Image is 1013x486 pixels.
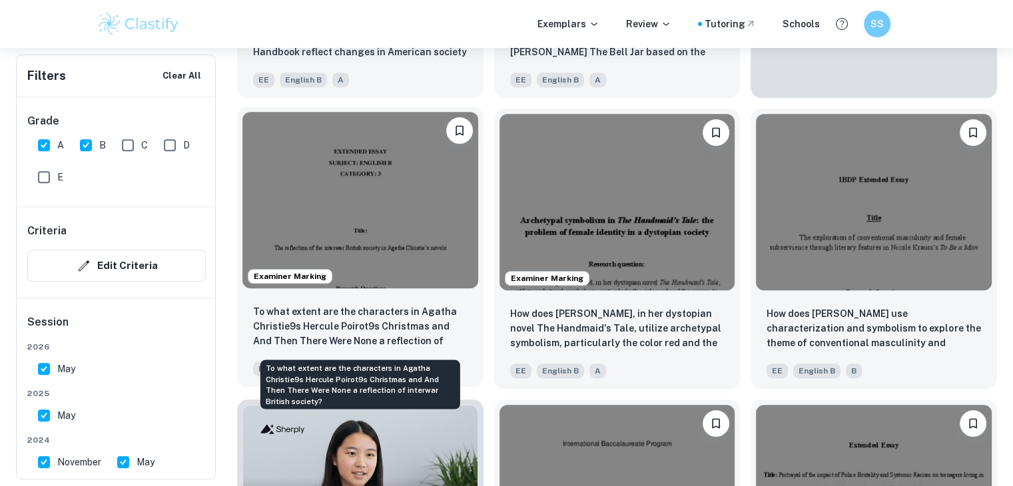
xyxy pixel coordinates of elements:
button: Bookmark [703,410,729,437]
span: B [99,138,106,152]
h6: Criteria [27,223,67,239]
img: English B EE example thumbnail: How does Nicole Krauss use characterizat [756,114,992,290]
button: Bookmark [703,119,729,146]
span: D [183,138,190,152]
p: How does Margaret Atwood, in her dystopian novel The Handmaid's Tale, utilize archetypal symbolis... [510,306,725,352]
p: Review [626,17,671,31]
span: 2026 [27,341,206,353]
span: English B [537,364,584,378]
span: 2025 [27,387,206,399]
span: May [57,362,75,376]
span: Examiner Marking [248,270,332,282]
span: E [57,170,63,184]
span: EE [253,73,274,87]
span: Examiner Marking [506,272,589,284]
button: Bookmark [446,117,473,144]
button: Help and Feedback [831,13,853,35]
span: A [332,73,349,87]
p: How does Nicole Krauss use characterization and symbolism to explore the theme of conventional ma... [767,306,981,352]
span: May [57,408,75,423]
a: Examiner MarkingBookmarkHow does Margaret Atwood, in her dystopian novel The Handmaid's Tale, uti... [494,109,741,389]
img: English B EE example thumbnail: How does Margaret Atwood, in her dystopi [500,114,735,290]
button: Edit Criteria [27,250,206,282]
button: SS [864,11,890,37]
span: A [589,73,606,87]
a: Schools [783,17,820,31]
p: Exemplars [537,17,599,31]
span: English B [280,73,327,87]
span: EE [253,362,274,376]
span: EE [510,73,531,87]
h6: Filters [27,67,66,85]
img: English B EE example thumbnail: To what extent are the characters in Aga [242,112,478,288]
span: 2024 [27,434,206,446]
span: English B [537,73,584,87]
h6: Grade [27,113,206,129]
button: Bookmark [960,410,986,437]
span: A [589,364,606,378]
p: To what extent are the characters in Agatha Christie9s Hercule Poirot9s Christmas and And Then Th... [253,304,468,350]
span: November [57,455,101,469]
span: May [137,455,155,469]
h6: SS [869,17,884,31]
span: C [141,138,148,152]
img: Clastify logo [97,11,181,37]
span: EE [510,364,531,378]
a: BookmarkHow does Nicole Krauss use characterization and symbolism to explore the theme of convent... [751,109,997,389]
button: Bookmark [960,119,986,146]
span: A [57,138,64,152]
button: Clear All [159,66,204,86]
span: English B [793,364,841,378]
h6: Session [27,314,206,341]
span: EE [767,364,788,378]
a: Tutoring [705,17,756,31]
div: To what extent are the characters in Agatha Christie9s Hercule Poirot9s Christmas and And Then Th... [260,360,460,409]
a: Examiner MarkingBookmarkTo what extent are the characters in Agatha Christie9s Hercule Poirot9s C... [237,109,484,389]
span: B [846,364,862,378]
